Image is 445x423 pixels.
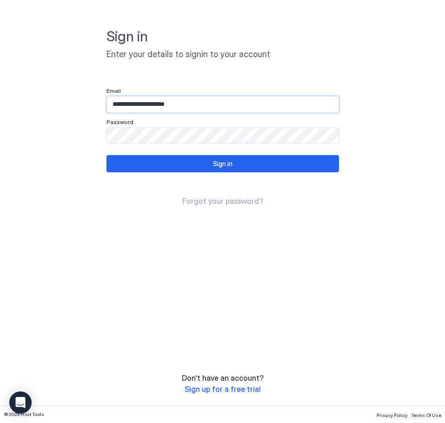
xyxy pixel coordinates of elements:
[4,411,44,417] span: © 2025 Host Tools
[185,384,261,394] a: Sign up for a free trial
[182,373,264,383] span: Don't have an account?
[182,196,263,206] a: Forgot your password?
[107,97,339,112] input: Input Field
[377,410,407,419] a: Privacy Policy
[106,49,339,60] span: Enter your details to signin to your account
[213,159,232,169] div: Sign in
[106,28,339,46] span: Sign in
[106,87,121,94] span: Email
[411,410,441,419] a: Terms Of Use
[9,391,32,414] div: Open Intercom Messenger
[377,412,407,418] span: Privacy Policy
[107,128,339,143] input: Input Field
[106,118,133,125] span: Password
[411,412,441,418] span: Terms Of Use
[106,155,339,172] button: Sign in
